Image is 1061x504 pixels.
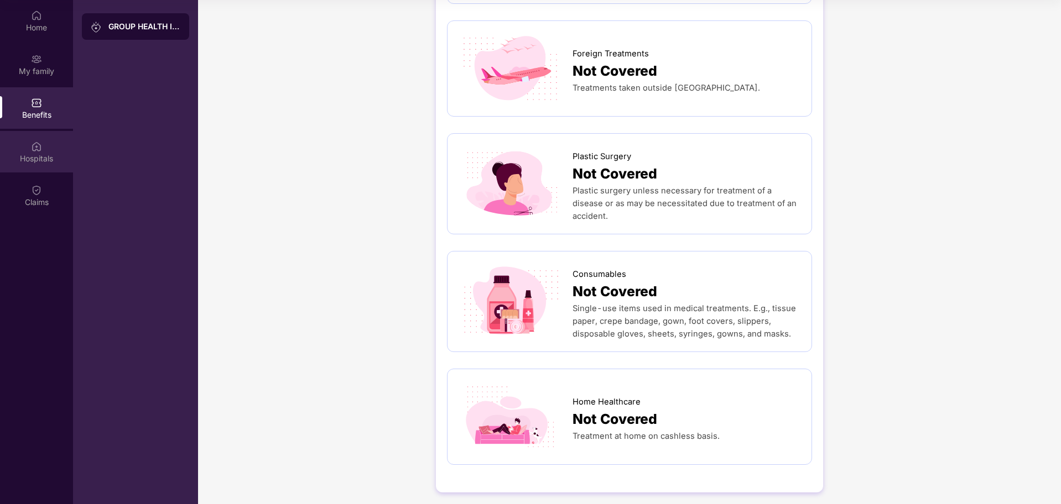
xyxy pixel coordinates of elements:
[31,54,42,65] img: svg+xml;base64,PHN2ZyB3aWR0aD0iMjAiIGhlaWdodD0iMjAiIHZpZXdCb3g9IjAgMCAyMCAyMCIgZmlsbD0ibm9uZSIgeG...
[459,32,563,105] img: icon
[573,163,657,185] span: Not Covered
[31,185,42,196] img: svg+xml;base64,PHN2ZyBpZD0iQ2xhaW0iIHhtbG5zPSJodHRwOi8vd3d3LnczLm9yZy8yMDAwL3N2ZyIgd2lkdGg9IjIwIi...
[573,303,796,339] span: Single-use items used in medical treatments. E.g., tissue paper, crepe bandage, gown, foot covers...
[31,10,42,21] img: svg+xml;base64,PHN2ZyBpZD0iSG9tZSIgeG1sbnM9Imh0dHA6Ly93d3cudzMub3JnLzIwMDAvc3ZnIiB3aWR0aD0iMjAiIG...
[573,408,657,430] span: Not Covered
[459,265,563,338] img: icon
[31,97,42,108] img: svg+xml;base64,PHN2ZyBpZD0iQmVuZWZpdHMiIHhtbG5zPSJodHRwOi8vd3d3LnczLm9yZy8yMDAwL3N2ZyIgd2lkdGg9Ij...
[573,60,657,82] span: Not Covered
[573,150,631,163] span: Plastic Surgery
[573,431,720,441] span: Treatment at home on cashless basis.
[573,396,641,408] span: Home Healthcare
[573,83,760,93] span: Treatments taken outside [GEOGRAPHIC_DATA].
[459,147,563,220] img: icon
[573,186,797,221] span: Plastic surgery unless necessary for treatment of a disease or as may be necessitated due to trea...
[573,48,649,60] span: Foreign Treatments
[91,22,102,33] img: svg+xml;base64,PHN2ZyB3aWR0aD0iMjAiIGhlaWdodD0iMjAiIHZpZXdCb3g9IjAgMCAyMCAyMCIgZmlsbD0ibm9uZSIgeG...
[31,141,42,152] img: svg+xml;base64,PHN2ZyBpZD0iSG9zcGl0YWxzIiB4bWxucz0iaHR0cDovL3d3dy53My5vcmcvMjAwMC9zdmciIHdpZHRoPS...
[108,21,180,32] div: GROUP HEALTH INSURANCE
[573,281,657,302] span: Not Covered
[573,268,626,281] span: Consumables
[459,380,563,453] img: icon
